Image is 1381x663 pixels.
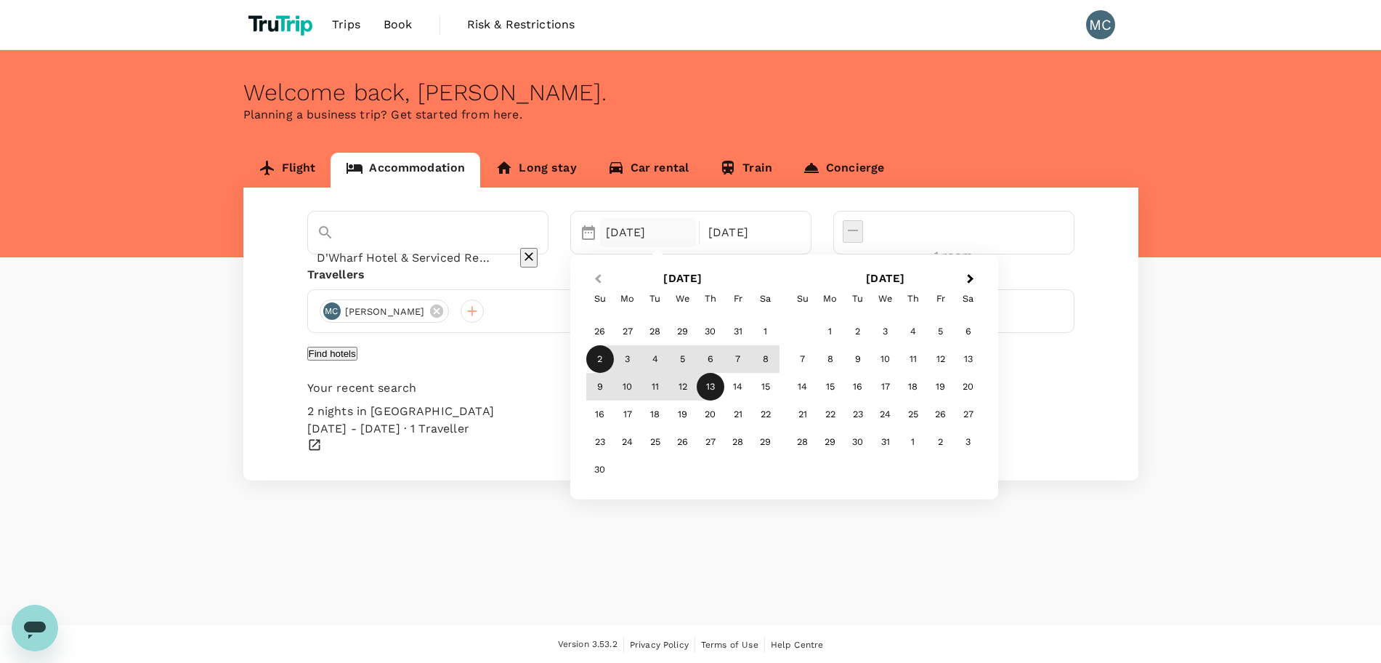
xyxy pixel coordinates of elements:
[558,638,617,652] span: Version 3.53.2
[817,373,844,401] div: Choose Monday, December 15th, 2025
[243,79,1138,106] div: Welcome back , [PERSON_NAME] .
[592,153,705,188] a: Car rental
[307,403,1074,420] div: 2 nights in [GEOGRAPHIC_DATA]
[899,401,927,428] div: Choose Thursday, December 25th, 2025
[1086,10,1115,39] div: MC
[724,345,752,373] div: Choose Friday, November 7th, 2025
[927,345,955,373] div: Choose Friday, December 12th, 2025
[844,345,872,373] div: Choose Tuesday, December 9th, 2025
[307,379,1074,397] p: Your recent search
[669,428,697,456] div: Choose Wednesday, November 26th, 2025
[927,373,955,401] div: Choose Friday, December 19th, 2025
[872,401,899,428] div: Choose Wednesday, December 24th, 2025
[586,345,614,373] div: Choose Sunday, November 2nd, 2025
[789,428,817,456] div: Choose Sunday, December 28th, 2025
[630,637,689,653] a: Privacy Policy
[872,428,899,456] div: Choose Wednesday, December 31st, 2025
[331,153,480,188] a: Accommodation
[789,285,817,313] div: Sunday
[614,401,641,428] div: Choose Monday, November 17th, 2025
[520,248,538,268] button: Clear
[630,640,689,650] span: Privacy Policy
[585,268,608,292] button: Previous Month
[614,318,641,345] div: Choose Monday, October 27th, 2025
[582,272,785,285] h2: [DATE]
[787,153,899,188] a: Concierge
[724,318,752,345] div: Choose Friday, October 31st, 2025
[12,605,58,651] iframe: Botón para iniciar la ventana de mensajería
[927,318,955,345] div: Choose Friday, December 5th, 2025
[844,401,872,428] div: Choose Tuesday, December 23rd, 2025
[704,153,787,188] a: Train
[697,345,724,373] div: Choose Thursday, November 6th, 2025
[614,345,641,373] div: Choose Monday, November 3rd, 2025
[307,266,1074,284] div: Travellers
[480,153,591,188] a: Long stay
[586,456,614,483] div: Choose Sunday, November 30th, 2025
[320,300,450,323] div: MC[PERSON_NAME]
[641,318,669,345] div: Choose Tuesday, October 28th, 2025
[844,373,872,401] div: Choose Tuesday, December 16th, 2025
[872,373,899,401] div: Choose Wednesday, December 17th, 2025
[669,401,697,428] div: Choose Wednesday, November 19th, 2025
[752,428,779,456] div: Choose Saturday, November 29th, 2025
[843,220,863,243] button: decrease
[724,373,752,401] div: Choose Friday, November 14th, 2025
[752,285,779,313] div: Saturday
[669,345,697,373] div: Choose Wednesday, November 5th, 2025
[927,285,955,313] div: Friday
[641,428,669,456] div: Choose Tuesday, November 25th, 2025
[614,373,641,401] div: Choose Monday, November 10th, 2025
[927,428,955,456] div: Choose Friday, January 2nd, 2026
[817,428,844,456] div: Choose Monday, December 29th, 2025
[701,637,758,653] a: Terms of Use
[789,401,817,428] div: Choose Sunday, December 21st, 2025
[724,285,752,313] div: Friday
[332,16,360,33] span: Trips
[243,106,1138,124] p: Planning a business trip? Get started from here.
[784,272,987,285] h2: [DATE]
[669,285,697,313] div: Wednesday
[243,153,331,188] a: Flight
[771,637,824,653] a: Help Centre
[586,318,614,345] div: Choose Sunday, October 26th, 2025
[724,428,752,456] div: Choose Friday, November 28th, 2025
[955,318,982,345] div: Choose Saturday, December 6th, 2025
[844,318,872,345] div: Choose Tuesday, December 2nd, 2025
[586,401,614,428] div: Choose Sunday, November 16th, 2025
[789,373,817,401] div: Choose Sunday, December 14th, 2025
[307,420,1074,438] div: [DATE] - [DATE] · 1 Traveller
[336,305,434,319] span: [PERSON_NAME]
[899,428,927,456] div: Choose Thursday, January 1st, 2026
[586,285,614,313] div: Sunday
[538,260,540,262] button: Open
[955,285,982,313] div: Saturday
[817,401,844,428] div: Choose Monday, December 22nd, 2025
[960,268,984,292] button: Next Month
[702,218,799,247] div: [DATE]
[817,285,844,313] div: Monday
[724,401,752,428] div: Choose Friday, November 21st, 2025
[955,428,982,456] div: Choose Saturday, January 3rd, 2026
[697,428,724,456] div: Choose Thursday, November 27th, 2025
[614,428,641,456] div: Choose Monday, November 24th, 2025
[899,285,927,313] div: Thursday
[697,285,724,313] div: Thursday
[752,373,779,401] div: Choose Saturday, November 15th, 2025
[697,318,724,345] div: Choose Thursday, October 30th, 2025
[697,401,724,428] div: Choose Thursday, November 20th, 2025
[586,318,779,483] div: Month November, 2025
[844,285,872,313] div: Tuesday
[586,373,614,401] div: Choose Sunday, November 9th, 2025
[641,285,669,313] div: Tuesday
[323,302,341,320] div: MC
[872,345,899,373] div: Choose Wednesday, December 10th, 2025
[600,218,697,247] div: [DATE]
[697,373,724,401] div: Choose Thursday, November 13th, 2025
[843,244,1065,268] input: Add rooms
[243,9,321,41] img: TruTrip logo
[872,318,899,345] div: Choose Wednesday, December 3rd, 2025
[669,318,697,345] div: Choose Wednesday, October 29th, 2025
[669,373,697,401] div: Choose Wednesday, November 12th, 2025
[752,345,779,373] div: Choose Saturday, November 8th, 2025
